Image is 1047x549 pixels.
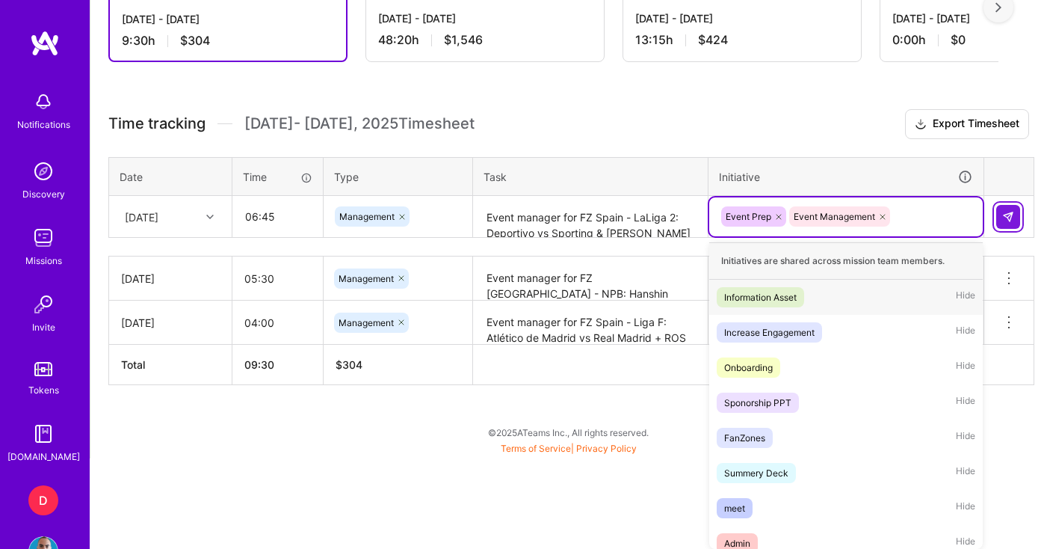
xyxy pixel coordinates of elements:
[109,157,232,196] th: Date
[339,317,394,328] span: Management
[32,319,55,335] div: Invite
[25,253,62,269] div: Missions
[28,289,58,319] img: Invite
[232,303,323,343] input: HH:MM
[17,117,70,132] div: Notifications
[30,30,60,57] img: logo
[378,10,592,26] div: [DATE] - [DATE]
[996,205,1022,229] div: null
[243,169,312,185] div: Time
[339,273,394,284] span: Management
[475,302,706,343] textarea: Event manager for FZ Spain - Liga F: Atlético de Madrid vs Real Madrid + ROS prep
[206,213,214,221] i: icon Chevron
[724,360,773,375] div: Onboarding
[34,362,52,376] img: tokens
[232,259,323,298] input: HH:MM
[22,186,65,202] div: Discovery
[378,32,592,48] div: 48:20 h
[444,32,483,48] span: $1,546
[635,32,849,48] div: 13:15 h
[956,498,975,518] span: Hide
[28,419,58,449] img: guide book
[122,33,334,49] div: 9:30 h
[724,325,815,340] div: Increase Engagement
[905,109,1029,139] button: Export Timesheet
[90,414,1047,451] div: © 2025 ATeams Inc., All rights reserved.
[719,168,973,185] div: Initiative
[121,315,220,331] div: [DATE]
[475,258,706,299] textarea: Event manager for FZ [GEOGRAPHIC_DATA] - NPB: Hanshin Tigers vs Hiroshima Carp + ROS prep
[473,157,708,196] th: Task
[121,271,220,286] div: [DATE]
[724,500,745,516] div: meet
[28,485,58,515] div: D
[956,287,975,307] span: Hide
[180,33,210,49] span: $304
[724,395,791,411] div: Sponorship PPT
[109,345,232,385] th: Total
[233,197,322,236] input: HH:MM
[7,449,80,464] div: [DOMAIN_NAME]
[956,322,975,343] span: Hide
[915,117,927,132] i: icon Download
[956,428,975,448] span: Hide
[125,209,158,224] div: [DATE]
[724,289,797,305] div: Information Asset
[339,211,395,222] span: Management
[25,485,62,515] a: D
[951,32,966,48] span: $0
[995,2,1001,13] img: right
[635,10,849,26] div: [DATE] - [DATE]
[956,358,975,378] span: Hide
[1002,211,1014,223] img: Submit
[324,157,473,196] th: Type
[108,114,206,133] span: Time tracking
[28,223,58,253] img: teamwork
[336,358,362,371] span: $ 304
[794,211,875,222] span: Event Management
[28,87,58,117] img: bell
[501,443,637,454] span: |
[28,382,59,398] div: Tokens
[501,443,571,454] a: Terms of Service
[244,114,475,133] span: [DATE] - [DATE] , 2025 Timesheet
[698,32,728,48] span: $424
[724,430,765,446] div: FanZones
[709,242,983,280] div: Initiatives are shared across mission team members.
[724,465,788,481] div: Summery Deck
[475,197,706,237] textarea: Event manager for FZ Spain - LaLiga 2: Deportivo vs Sporting & [PERSON_NAME] vs Valladolid + ROS ...
[232,345,324,385] th: 09:30
[956,463,975,483] span: Hide
[28,156,58,186] img: discovery
[122,11,334,27] div: [DATE] - [DATE]
[726,211,771,222] span: Event Prep
[956,393,975,413] span: Hide
[576,443,637,454] a: Privacy Policy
